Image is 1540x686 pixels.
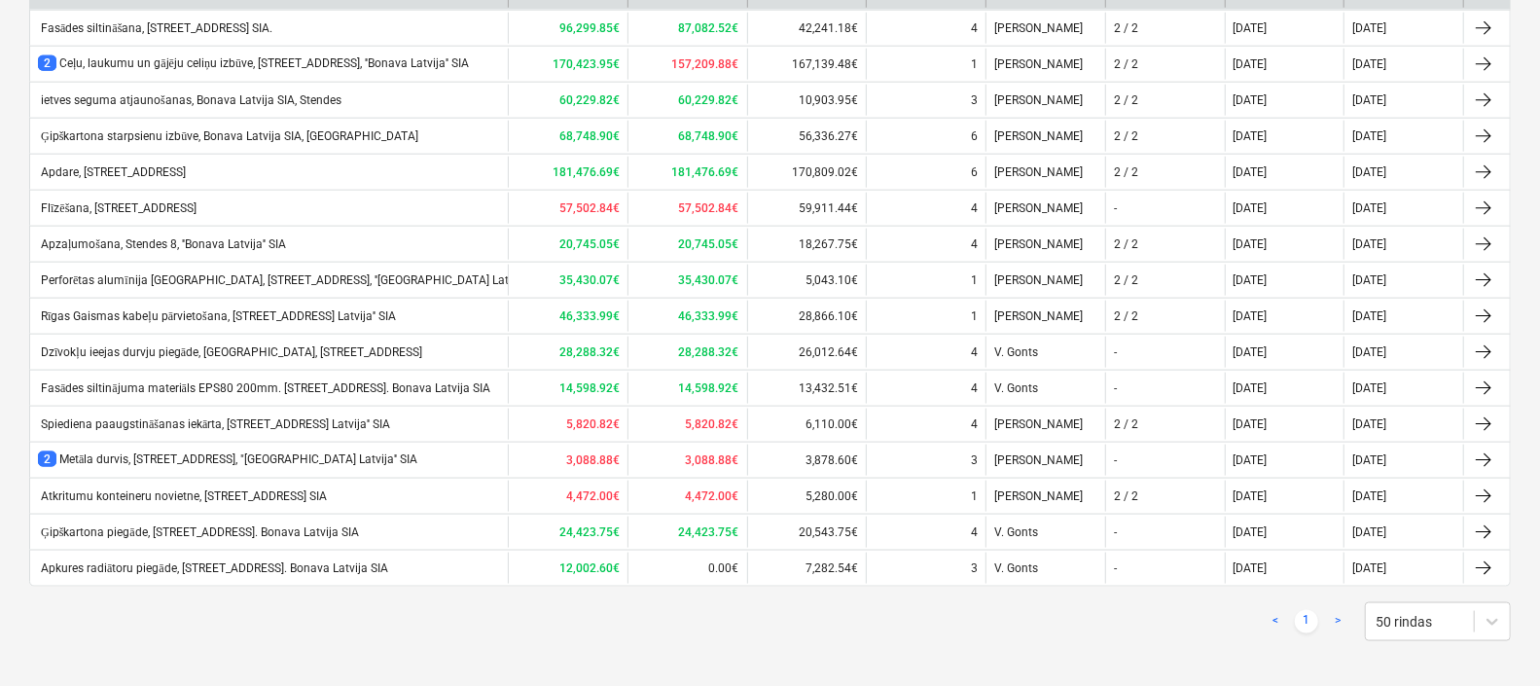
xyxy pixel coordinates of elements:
div: Metāla durvis, [STREET_ADDRESS], "[GEOGRAPHIC_DATA] Latvija'' SIA [38,451,417,468]
div: [DATE] [1234,273,1268,287]
div: [DATE] [1234,129,1268,143]
div: [DATE] [1234,345,1268,359]
div: [PERSON_NAME] [985,229,1105,260]
div: 4 [971,525,978,539]
b: 28,288.32€ [679,345,739,359]
div: [DATE] [1234,165,1268,179]
b: 68,748.90€ [679,129,739,143]
div: 2 / 2 [1114,129,1138,143]
b: 12,002.60€ [559,561,620,575]
b: 14,598.92€ [679,381,739,395]
div: - [1114,561,1117,575]
div: [DATE] [1352,345,1386,359]
div: 18,267.75€ [747,229,867,260]
div: V. Gonts [985,337,1105,368]
div: 4 [971,381,978,395]
b: 35,430.07€ [679,273,739,287]
div: V. Gonts [985,553,1105,584]
div: Perforētas alumīnija [GEOGRAPHIC_DATA], [STREET_ADDRESS], ''[GEOGRAPHIC_DATA] Latvija'' SIA [38,273,551,288]
b: 24,423.75€ [679,525,739,539]
b: 24,423.75€ [559,525,620,539]
div: [PERSON_NAME] [985,265,1105,296]
a: Previous page [1264,610,1287,633]
div: [DATE] [1352,417,1386,431]
div: [DATE] [1234,417,1268,431]
div: 1 [971,489,978,503]
div: 28,866.10€ [747,301,867,332]
div: 26,012.64€ [747,337,867,368]
div: 4 [971,237,978,251]
div: Ģipškartona piegāde, [STREET_ADDRESS]. Bonava Latvija SIA [38,525,359,540]
div: 2 / 2 [1114,273,1138,287]
b: 4,472.00€ [686,489,739,503]
b: 68,748.90€ [559,129,620,143]
div: V. Gonts [985,373,1105,404]
div: Fasādes siltināšana, [STREET_ADDRESS] SIA. [38,21,272,36]
div: [DATE] [1234,57,1268,71]
div: Spiediena paaugstināšanas iekārta, [STREET_ADDRESS] Latvija'' SIA [38,417,390,432]
div: [DATE] [1234,525,1268,539]
div: [DATE] [1234,21,1268,35]
b: 5,820.82€ [686,417,739,431]
div: Apzaļumošana, Stendes 8, ''Bonava Latvija'' SIA [38,237,286,252]
div: [PERSON_NAME] [985,409,1105,440]
div: Atkritumu konteineru novietne, [STREET_ADDRESS] SIA [38,489,327,503]
div: 167,139.48€ [747,49,867,80]
div: 3,878.60€ [747,445,867,476]
div: [DATE] [1234,489,1268,503]
div: [PERSON_NAME] [985,121,1105,152]
div: 4 [971,201,978,215]
div: Apdare, [STREET_ADDRESS] [38,165,186,179]
div: 6 [971,129,978,143]
b: 28,288.32€ [559,345,620,359]
div: - [1114,381,1117,395]
div: 2 / 2 [1114,237,1138,251]
div: 4 [971,345,978,359]
div: 13,432.51€ [747,373,867,404]
div: [DATE] [1234,381,1268,395]
div: [PERSON_NAME] [985,445,1105,476]
div: 7,282.54€ [747,553,867,584]
div: 1 [971,309,978,323]
div: [DATE] [1352,381,1386,395]
div: V. Gonts [985,517,1105,548]
div: [DATE] [1352,561,1386,575]
div: 3 [971,453,978,467]
div: 56,336.27€ [747,121,867,152]
div: 2 / 2 [1114,57,1138,71]
b: 57,502.84€ [559,201,620,215]
div: [PERSON_NAME] [985,13,1105,44]
b: 60,229.82€ [559,93,620,107]
div: 2 / 2 [1114,309,1138,323]
div: 2 / 2 [1114,489,1138,503]
div: 2 / 2 [1114,21,1138,35]
div: [DATE] [1352,21,1386,35]
b: 181,476.69€ [672,165,739,179]
div: [PERSON_NAME] [985,481,1105,512]
div: 4 [971,417,978,431]
div: [DATE] [1352,57,1386,71]
div: 4 [971,21,978,35]
div: [PERSON_NAME] [985,85,1105,116]
div: [DATE] [1234,93,1268,107]
div: [DATE] [1352,273,1386,287]
div: [DATE] [1352,525,1386,539]
div: [DATE] [1352,237,1386,251]
div: Apkures radiātoru piegāde, [STREET_ADDRESS]. Bonava Latvija SIA [38,561,388,576]
div: 170,809.02€ [747,157,867,188]
b: 46,333.99€ [679,309,739,323]
b: 170,423.95€ [553,57,620,71]
div: 3 [971,561,978,575]
b: 96,299.85€ [559,21,620,35]
div: [DATE] [1352,489,1386,503]
div: 2 / 2 [1114,93,1138,107]
div: [PERSON_NAME] [985,157,1105,188]
div: [DATE] [1234,237,1268,251]
b: 5,820.82€ [566,417,620,431]
div: [PERSON_NAME] [985,49,1105,80]
b: 87,082.52€ [679,21,739,35]
b: 181,476.69€ [553,165,620,179]
div: [PERSON_NAME] [985,301,1105,332]
div: 1 [971,273,978,287]
div: 3 [971,93,978,107]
